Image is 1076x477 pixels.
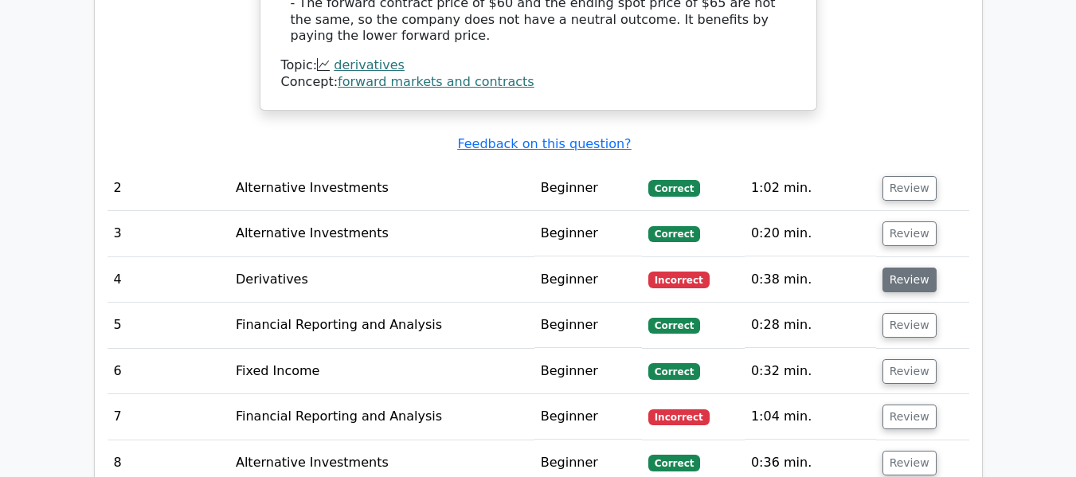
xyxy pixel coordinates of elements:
span: Correct [648,180,700,196]
span: Incorrect [648,272,710,287]
td: 3 [108,211,229,256]
a: forward markets and contracts [338,74,534,89]
button: Review [882,359,937,384]
td: 0:32 min. [745,349,876,394]
td: Beginner [534,257,642,303]
a: derivatives [334,57,405,72]
td: Fixed Income [229,349,534,394]
a: Feedback on this question? [457,136,631,151]
td: Financial Reporting and Analysis [229,394,534,440]
div: Concept: [281,74,796,91]
td: Alternative Investments [229,211,534,256]
td: 6 [108,349,229,394]
td: Beginner [534,166,642,211]
span: Correct [648,318,700,334]
td: 0:28 min. [745,303,876,348]
td: Derivatives [229,257,534,303]
div: Topic: [281,57,796,74]
td: Beginner [534,211,642,256]
button: Review [882,268,937,292]
button: Review [882,313,937,338]
button: Review [882,221,937,246]
span: Correct [648,363,700,379]
button: Review [882,176,937,201]
button: Review [882,451,937,475]
span: Correct [648,226,700,242]
td: Beginner [534,349,642,394]
td: 0:20 min. [745,211,876,256]
span: Incorrect [648,409,710,425]
span: Correct [648,455,700,471]
td: 7 [108,394,229,440]
td: Financial Reporting and Analysis [229,303,534,348]
button: Review [882,405,937,429]
td: 5 [108,303,229,348]
td: Beginner [534,394,642,440]
td: Beginner [534,303,642,348]
td: 0:38 min. [745,257,876,303]
td: Alternative Investments [229,166,534,211]
td: 4 [108,257,229,303]
td: 1:02 min. [745,166,876,211]
td: 1:04 min. [745,394,876,440]
td: 2 [108,166,229,211]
